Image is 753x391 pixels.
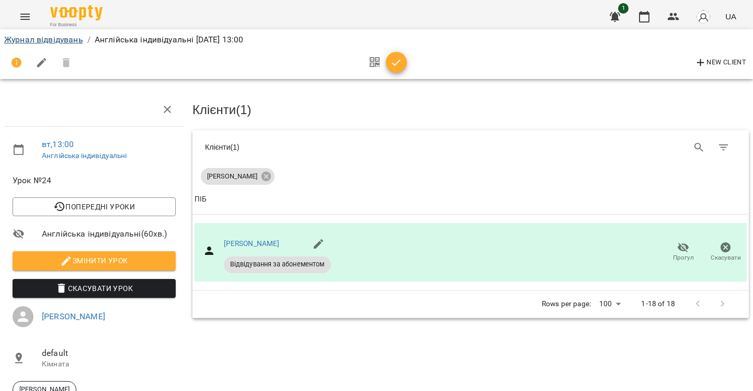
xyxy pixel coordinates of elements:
a: Журнал відвідувань [4,35,83,44]
span: ПІБ [195,193,747,206]
button: Фільтр [711,135,736,160]
button: Прогул [662,238,704,267]
a: [PERSON_NAME] [42,311,105,321]
span: Прогул [673,253,694,262]
span: Попередні уроки [21,200,167,213]
span: Урок №24 [13,174,176,187]
div: Sort [195,193,207,206]
p: Кімната [42,359,176,370]
nav: breadcrumb [4,33,749,46]
span: Скасувати Урок [21,282,167,295]
h3: Клієнти ( 1 ) [192,103,749,117]
span: New Client [694,57,746,69]
button: Скасувати Урок [13,279,176,298]
button: New Client [692,54,749,71]
a: вт , 13:00 [42,139,74,149]
button: Змінити урок [13,251,176,270]
span: For Business [50,21,102,28]
a: [PERSON_NAME] [224,239,280,248]
p: 1-18 of 18 [641,299,675,309]
img: avatar_s.png [696,9,711,24]
span: [PERSON_NAME] [201,172,264,181]
p: Rows per page: [542,299,591,309]
div: 100 [595,296,624,311]
li: / [87,33,90,46]
button: Search [687,135,712,160]
span: default [42,347,176,360]
button: Menu [13,4,38,29]
img: Voopty Logo [50,5,102,20]
button: UA [721,7,740,26]
button: Попередні уроки [13,197,176,216]
p: Англійська індивідуальні [DATE] 13:00 [95,33,243,46]
span: 1 [618,3,629,14]
span: Змінити урок [21,254,167,267]
span: Відвідування за абонементом [224,260,331,269]
span: Скасувати [711,253,741,262]
div: [PERSON_NAME] [201,168,275,185]
span: Англійська індивідуальні ( 60 хв. ) [42,228,176,240]
div: Клієнти ( 1 ) [205,142,463,152]
a: Англійська індивідуальні [42,151,127,160]
span: UA [725,11,736,22]
button: Скасувати [704,238,747,267]
div: Table Toolbar [192,130,749,164]
div: ПІБ [195,193,207,206]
